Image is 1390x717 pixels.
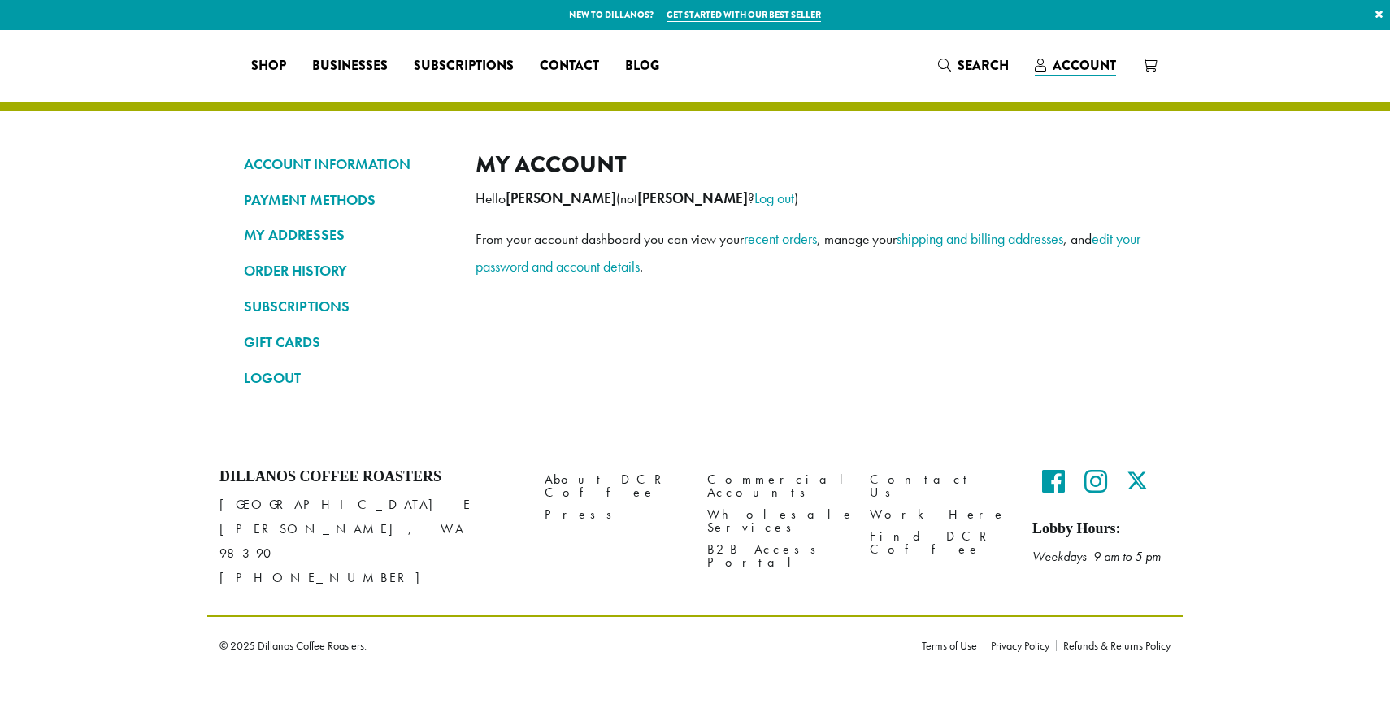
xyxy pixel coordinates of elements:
a: ACCOUNT INFORMATION [244,150,451,178]
a: Commercial Accounts [707,468,845,503]
span: Shop [251,56,286,76]
a: Refunds & Returns Policy [1056,640,1171,651]
a: Work Here [870,504,1008,526]
p: [GEOGRAPHIC_DATA] E [PERSON_NAME], WA 98390 [PHONE_NUMBER] [219,493,520,590]
strong: [PERSON_NAME] [506,189,616,207]
h4: Dillanos Coffee Roasters [219,468,520,486]
a: Shop [238,53,299,79]
span: Account [1053,56,1116,75]
strong: [PERSON_NAME] [637,189,748,207]
p: From your account dashboard you can view your , manage your , and . [476,225,1146,280]
a: PAYMENT METHODS [244,186,451,214]
a: Get started with our best seller [667,8,821,22]
span: Blog [625,56,659,76]
em: Weekdays 9 am to 5 pm [1032,548,1161,565]
h2: My account [476,150,1146,179]
a: Wholesale Services [707,504,845,539]
a: Log out [754,189,794,207]
a: About DCR Coffee [545,468,683,503]
a: MY ADDRESSES [244,221,451,249]
a: B2B Access Portal [707,539,845,574]
h5: Lobby Hours: [1032,520,1171,538]
a: Terms of Use [922,640,984,651]
span: Contact [540,56,599,76]
p: Hello (not ? ) [476,185,1146,212]
a: Privacy Policy [984,640,1056,651]
span: Businesses [312,56,388,76]
a: shipping and billing addresses [897,229,1063,248]
nav: Account pages [244,150,451,405]
a: LOGOUT [244,364,451,392]
a: GIFT CARDS [244,328,451,356]
a: Press [545,504,683,526]
span: Subscriptions [414,56,514,76]
a: Find DCR Coffee [870,526,1008,561]
a: Search [925,52,1022,79]
a: SUBSCRIPTIONS [244,293,451,320]
span: Search [958,56,1009,75]
a: ORDER HISTORY [244,257,451,285]
p: © 2025 Dillanos Coffee Roasters. [219,640,897,651]
a: Contact Us [870,468,1008,503]
a: recent orders [744,229,817,248]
